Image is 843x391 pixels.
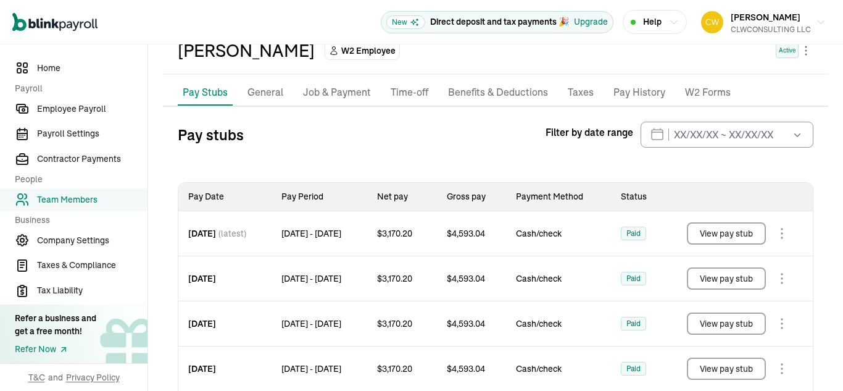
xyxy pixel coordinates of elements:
[281,227,341,240] span: [DATE] - [DATE]
[15,312,96,338] div: Refer a business and get a free month!
[188,317,216,330] span: [DATE]
[391,85,428,101] p: Time-off
[367,183,437,211] th: Net pay
[303,85,371,101] p: Job & Payment
[437,183,507,211] th: Gross pay
[626,317,641,330] span: Paid
[37,153,147,166] span: Contractor Payments
[643,15,662,28] span: Help
[447,317,485,330] span: $ 4,593.04
[281,363,341,375] span: [DATE] - [DATE]
[341,44,396,57] span: W2 Employee
[178,125,244,145] h3: Pay stubs
[188,227,216,240] span: [DATE]
[448,85,548,101] p: Benefits & Deductions
[447,227,485,240] span: $ 4,593.04
[66,371,120,384] span: Privacy Policy
[188,363,216,375] span: [DATE]
[516,317,600,330] span: Cash/check
[15,173,140,186] span: People
[626,227,641,240] span: Paid
[37,103,147,116] span: Employee Payroll
[776,43,799,58] span: Active
[687,313,766,335] button: View pay stub
[781,332,843,391] div: Chat Widget
[281,317,341,330] span: [DATE] - [DATE]
[37,193,147,206] span: Team Members
[37,62,147,75] span: Home
[377,363,412,375] span: $ 3,170.20
[15,214,140,227] span: Business
[37,259,147,272] span: Taxes & Compliance
[37,127,147,140] span: Payroll Settings
[386,15,425,29] span: New
[178,183,272,211] th: Pay Date
[15,343,96,356] a: Refer Now
[247,85,283,101] p: General
[613,85,665,101] p: Pay History
[377,227,412,240] span: $ 3,170.20
[687,358,766,380] button: View pay stub
[685,85,731,101] p: W2 Forms
[506,183,610,211] th: Payment Method
[781,332,843,391] iframe: To enrich screen reader interactions, please activate Accessibility in Grammarly extension settings
[37,284,147,297] span: Tax Liability
[687,222,766,245] button: View pay stub
[447,363,485,375] span: $ 4,593.04
[15,82,140,95] span: Payroll
[377,317,412,330] span: $ 3,170.20
[178,38,315,64] div: [PERSON_NAME]
[430,15,569,28] p: Direct deposit and tax payments 🎉
[12,4,98,40] nav: Global
[447,272,485,285] span: $ 4,593.04
[281,272,341,285] span: [DATE] - [DATE]
[28,371,45,384] span: T&C
[641,122,813,148] input: XX/XX/XX ~ XX/XX/XX
[696,7,831,38] button: [PERSON_NAME]CLWCONSULTING LLC
[37,234,147,247] span: Company Settings
[218,227,246,240] span: (latest)
[574,15,608,28] button: Upgrade
[731,12,800,23] span: [PERSON_NAME]
[183,85,228,99] p: Pay Stubs
[626,363,641,375] span: Paid
[568,85,594,101] p: Taxes
[272,183,367,211] th: Pay Period
[623,10,687,34] button: Help
[611,183,665,211] th: Status
[546,125,633,140] span: Filter by date range
[516,272,600,285] span: Cash/check
[731,24,811,35] div: CLWCONSULTING LLC
[687,267,766,290] button: View pay stub
[516,363,600,375] span: Cash/check
[188,272,216,285] span: [DATE]
[516,227,600,240] span: Cash/check
[626,272,641,285] span: Paid
[377,272,412,285] span: $ 3,170.20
